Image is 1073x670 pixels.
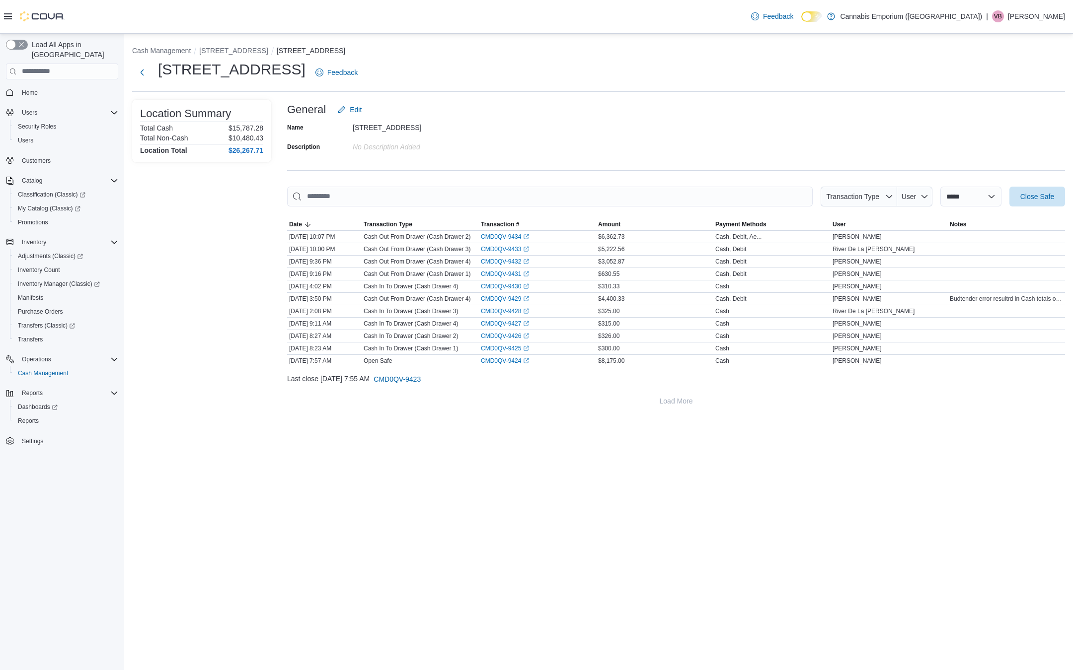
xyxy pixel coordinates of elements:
[14,415,43,427] a: Reports
[18,86,118,99] span: Home
[596,218,713,230] button: Amount
[18,107,41,119] button: Users
[523,333,529,339] svg: External link
[14,292,47,304] a: Manifests
[18,191,85,199] span: Classification (Classic)
[287,231,362,243] div: [DATE] 10:07 PM
[18,252,83,260] span: Adjustments (Classic)
[18,218,48,226] span: Promotions
[18,403,58,411] span: Dashboards
[598,332,619,340] span: $326.00
[132,63,152,82] button: Next
[18,335,43,343] span: Transfers
[826,193,879,201] span: Transaction Type
[481,332,529,340] a: CMD0QV-9426External link
[598,320,619,328] span: $315.00
[229,124,263,132] p: $15,787.28
[950,295,1063,303] span: Budtender error resultrd in Cash totals over 3.72 and Debit totals short 3.72
[715,307,729,315] div: Cash
[10,215,122,229] button: Promotions
[598,245,624,253] span: $5,222.56
[18,266,60,274] span: Inventory Count
[833,220,846,228] span: User
[140,146,187,154] h4: Location Total
[287,391,1065,411] button: Load More
[523,234,529,240] svg: External link
[2,85,122,100] button: Home
[14,250,87,262] a: Adjustments (Classic)
[287,305,362,317] div: [DATE] 2:08 PM
[10,319,122,333] a: Transfers (Classic)
[18,236,50,248] button: Inventory
[10,120,122,134] button: Security Roles
[14,306,118,318] span: Purchase Orders
[364,220,412,228] span: Transaction Type
[18,435,118,447] span: Settings
[14,134,37,146] a: Users
[715,245,747,253] div: Cash, Debit
[18,136,33,144] span: Users
[277,47,345,55] button: [STREET_ADDRESS]
[523,259,529,265] svg: External link
[2,153,122,168] button: Customers
[715,357,729,365] div: Cash
[6,81,118,474] nav: Complex example
[18,353,55,365] button: Operations
[18,435,47,447] a: Settings
[481,270,529,278] a: CMD0QV-9431External link
[18,308,63,316] span: Purchase Orders
[18,387,47,399] button: Reports
[364,258,470,266] p: Cash Out From Drawer (Cash Drawer 4)
[364,245,470,253] p: Cash Out From Drawer (Cash Drawer 3)
[364,282,459,290] p: Cash In To Drawer (Cash Drawer 4)
[350,105,362,115] span: Edit
[523,296,529,302] svg: External link
[287,355,362,367] div: [DATE] 7:57 AM
[14,334,47,345] a: Transfers
[523,308,529,314] svg: External link
[715,258,747,266] div: Cash, Debit
[833,344,882,352] span: [PERSON_NAME]
[14,264,118,276] span: Inventory Count
[598,344,619,352] span: $300.00
[364,320,459,328] p: Cash In To Drawer (Cash Drawer 4)
[18,175,46,187] button: Catalog
[523,283,529,289] svg: External link
[481,320,529,328] a: CMD0QV-9427External link
[287,243,362,255] div: [DATE] 10:00 PM
[598,295,624,303] span: $4,400.33
[287,143,320,151] label: Description
[747,6,797,26] a: Feedback
[18,87,42,99] a: Home
[18,236,118,248] span: Inventory
[14,202,118,214] span: My Catalog (Classic)
[10,333,122,346] button: Transfers
[22,238,46,246] span: Inventory
[713,218,831,230] button: Payment Methods
[598,357,624,365] span: $8,175.00
[831,218,948,230] button: User
[364,307,459,315] p: Cash In To Drawer (Cash Drawer 3)
[287,293,362,305] div: [DATE] 3:50 PM
[287,124,304,132] label: Name
[14,278,118,290] span: Inventory Manager (Classic)
[18,417,39,425] span: Reports
[22,389,43,397] span: Reports
[598,220,620,228] span: Amount
[801,11,822,22] input: Dark Mode
[353,120,486,132] div: [STREET_ADDRESS]
[523,246,529,252] svg: External link
[833,233,882,241] span: [PERSON_NAME]
[370,369,425,389] button: CMD0QV-9423
[715,320,729,328] div: Cash
[10,305,122,319] button: Purchase Orders
[364,233,470,241] p: Cash Out From Drawer (Cash Drawer 2)
[374,374,421,384] span: CMD0QV-9423
[2,106,122,120] button: Users
[14,415,118,427] span: Reports
[1020,192,1054,201] span: Close Safe
[20,11,65,21] img: Cova
[140,134,188,142] h6: Total Non-Cash
[289,220,302,228] span: Date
